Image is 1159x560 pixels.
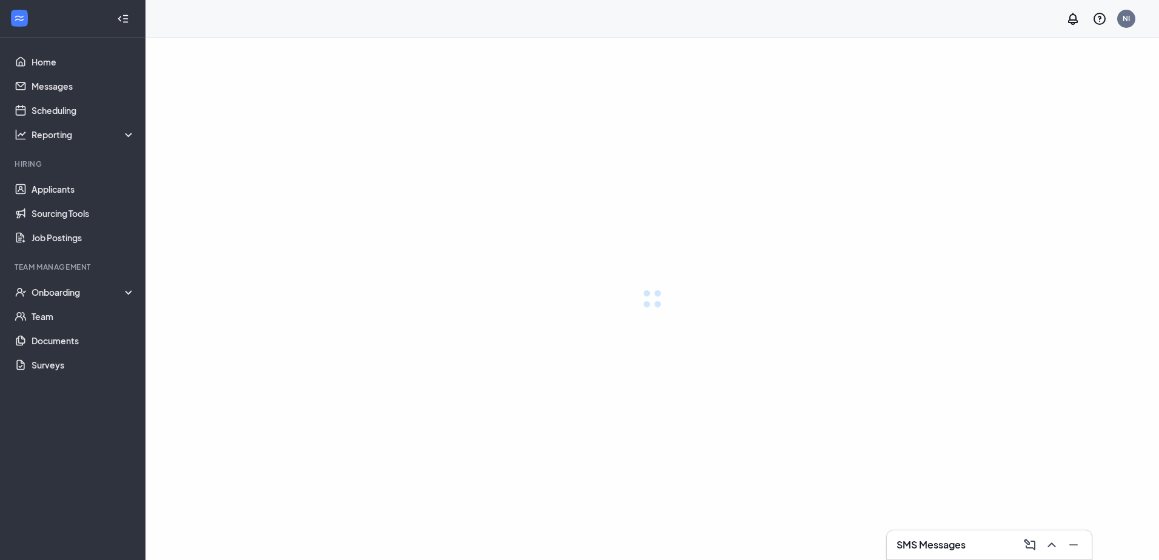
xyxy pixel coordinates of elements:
[15,286,27,298] svg: UserCheck
[1066,12,1080,26] svg: Notifications
[32,286,136,298] div: Onboarding
[15,159,133,169] div: Hiring
[15,262,133,272] div: Team Management
[1044,538,1059,552] svg: ChevronUp
[1123,13,1130,24] div: NI
[1023,538,1037,552] svg: ComposeMessage
[32,177,135,201] a: Applicants
[13,12,25,24] svg: WorkstreamLogo
[32,128,136,141] div: Reporting
[897,538,966,552] h3: SMS Messages
[32,50,135,74] a: Home
[117,13,129,25] svg: Collapse
[32,304,135,328] a: Team
[32,74,135,98] a: Messages
[1019,535,1038,555] button: ComposeMessage
[32,328,135,353] a: Documents
[1041,535,1060,555] button: ChevronUp
[32,353,135,377] a: Surveys
[32,225,135,250] a: Job Postings
[32,201,135,225] a: Sourcing Tools
[1066,538,1081,552] svg: Minimize
[1092,12,1107,26] svg: QuestionInfo
[15,128,27,141] svg: Analysis
[32,98,135,122] a: Scheduling
[1063,535,1082,555] button: Minimize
